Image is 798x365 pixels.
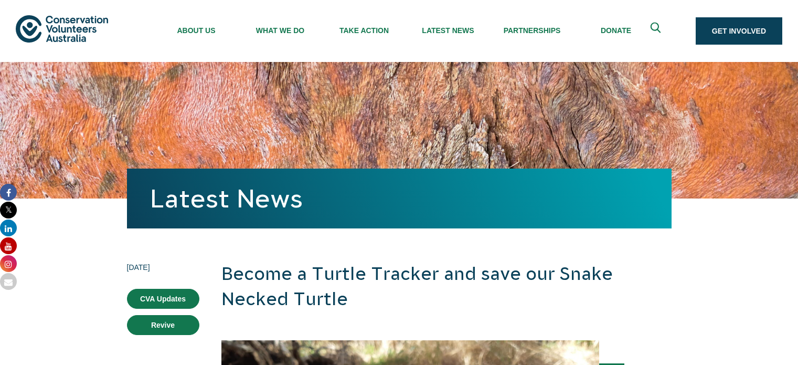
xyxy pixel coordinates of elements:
span: Partnerships [490,26,574,35]
span: Expand search box [650,23,663,40]
a: CVA Updates [127,289,199,309]
span: About Us [154,26,238,35]
button: Expand search box Close search box [644,18,669,44]
span: Donate [574,26,658,35]
time: [DATE] [127,262,199,273]
h2: Become a Turtle Tracker and save our Snake Necked Turtle [221,262,672,311]
span: Latest News [406,26,490,35]
img: logo.svg [16,15,108,42]
a: Latest News [150,184,303,213]
span: Take Action [322,26,406,35]
a: Revive [127,315,199,335]
span: What We Do [238,26,322,35]
a: Get Involved [696,17,782,45]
